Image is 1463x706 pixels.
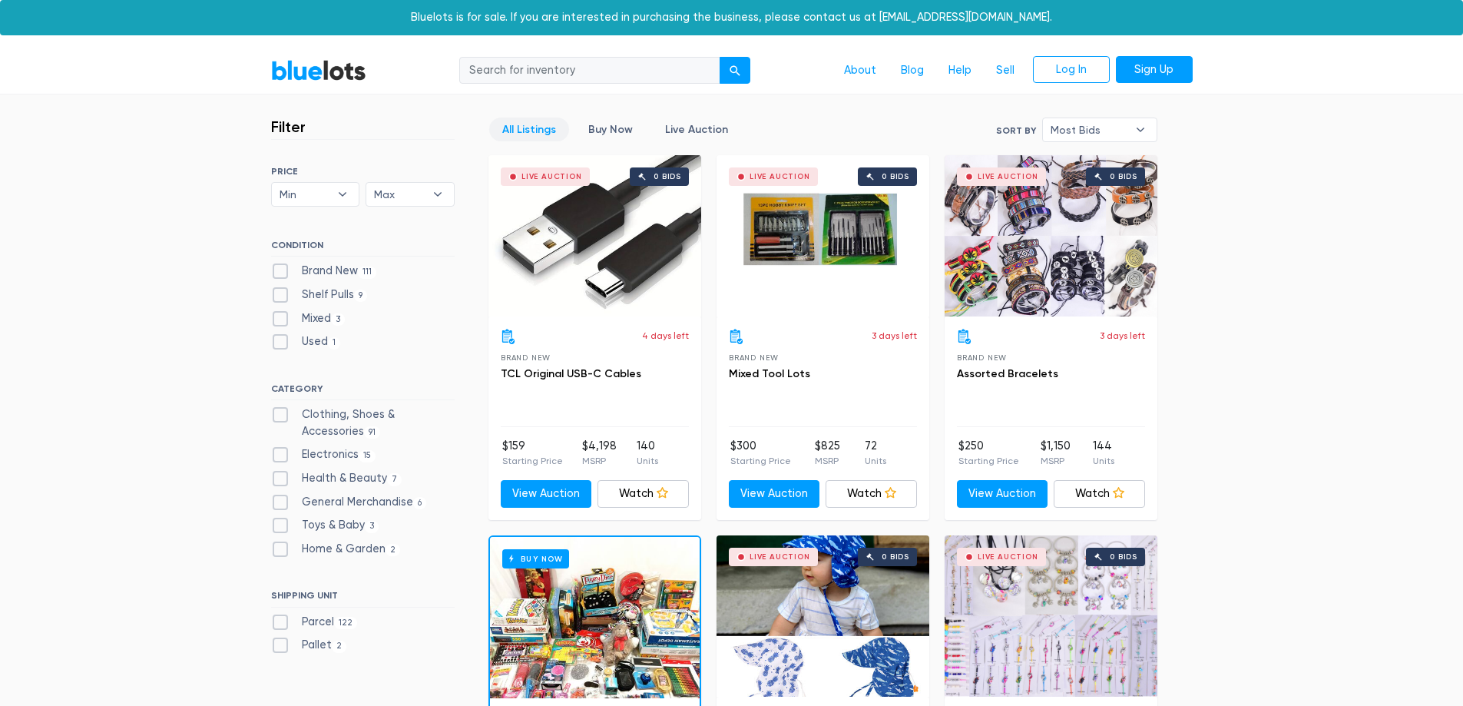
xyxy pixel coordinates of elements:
[364,426,381,439] span: 91
[271,446,376,463] label: Electronics
[889,56,936,85] a: Blog
[729,353,779,362] span: Brand New
[1124,118,1157,141] b: ▾
[730,438,791,469] li: $300
[1041,438,1071,469] li: $1,150
[717,535,929,697] a: Live Auction 0 bids
[271,240,455,257] h6: CONDITION
[358,267,377,279] span: 111
[331,313,346,326] span: 3
[332,641,347,653] span: 2
[872,329,917,343] p: 3 days left
[750,173,810,181] div: Live Auction
[271,637,347,654] label: Pallet
[271,517,379,534] label: Toys & Baby
[729,480,820,508] a: View Auction
[865,438,886,469] li: 72
[334,617,358,629] span: 122
[1054,480,1145,508] a: Watch
[1041,454,1071,468] p: MSRP
[637,438,658,469] li: 140
[271,614,358,631] label: Parcel
[1100,329,1145,343] p: 3 days left
[501,353,551,362] span: Brand New
[957,367,1058,380] a: Assorted Bracelets
[502,438,563,469] li: $159
[271,310,346,327] label: Mixed
[637,454,658,468] p: Units
[1110,173,1137,181] div: 0 bids
[459,57,720,85] input: Search for inventory
[882,173,909,181] div: 0 bids
[826,480,917,508] a: Watch
[815,454,840,468] p: MSRP
[489,118,569,141] a: All Listings
[978,173,1038,181] div: Live Auction
[271,406,455,439] label: Clothing, Shoes & Accessories
[750,553,810,561] div: Live Auction
[575,118,646,141] a: Buy Now
[957,480,1048,508] a: View Auction
[501,367,641,380] a: TCL Original USB-C Cables
[958,454,1019,468] p: Starting Price
[654,173,681,181] div: 0 bids
[1051,118,1127,141] span: Most Bids
[582,438,617,469] li: $4,198
[386,544,401,556] span: 2
[374,183,425,206] span: Max
[1110,553,1137,561] div: 0 bids
[865,454,886,468] p: Units
[978,553,1038,561] div: Live Auction
[1093,454,1114,468] p: Units
[271,59,366,81] a: BlueLots
[582,454,617,468] p: MSRP
[502,549,569,568] h6: Buy Now
[502,454,563,468] p: Starting Price
[354,290,368,302] span: 9
[521,173,582,181] div: Live Auction
[271,470,402,487] label: Health & Beauty
[413,497,427,509] span: 6
[271,590,455,607] h6: SHIPPING UNIT
[729,367,810,380] a: Mixed Tool Lots
[387,473,402,486] span: 7
[597,480,689,508] a: Watch
[984,56,1027,85] a: Sell
[280,183,330,206] span: Min
[271,287,368,303] label: Shelf Pulls
[365,521,379,533] span: 3
[1093,438,1114,469] li: 144
[945,155,1157,317] a: Live Auction 0 bids
[271,263,377,280] label: Brand New
[882,553,909,561] div: 0 bids
[271,383,455,400] h6: CATEGORY
[1033,56,1110,84] a: Log In
[271,118,306,136] h3: Filter
[488,155,701,317] a: Live Auction 0 bids
[501,480,592,508] a: View Auction
[832,56,889,85] a: About
[957,353,1007,362] span: Brand New
[328,337,341,350] span: 1
[717,155,929,317] a: Live Auction 0 bids
[945,535,1157,697] a: Live Auction 0 bids
[1116,56,1193,84] a: Sign Up
[936,56,984,85] a: Help
[815,438,840,469] li: $825
[271,166,455,177] h6: PRICE
[958,438,1019,469] li: $250
[996,124,1036,138] label: Sort By
[490,537,700,698] a: Buy Now
[326,183,359,206] b: ▾
[652,118,741,141] a: Live Auction
[271,541,401,558] label: Home & Garden
[271,494,427,511] label: General Merchandise
[730,454,791,468] p: Starting Price
[642,329,689,343] p: 4 days left
[422,183,454,206] b: ▾
[359,450,376,462] span: 15
[271,333,341,350] label: Used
